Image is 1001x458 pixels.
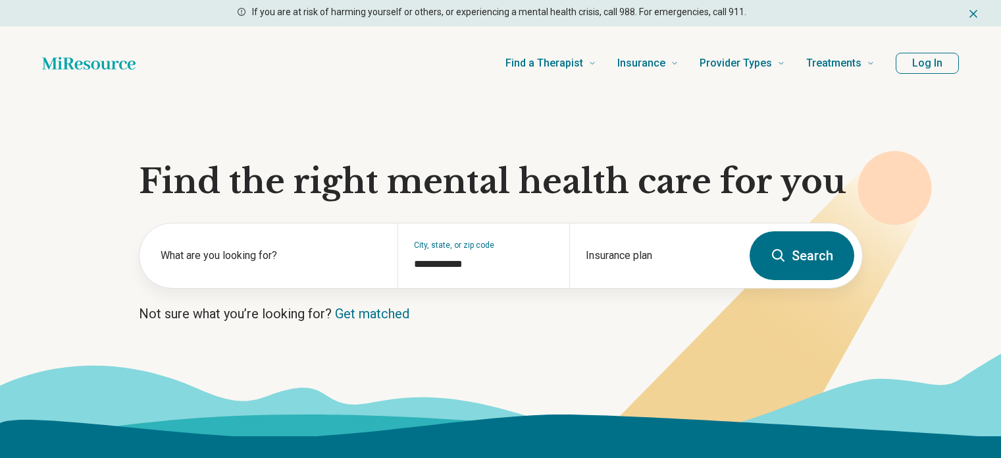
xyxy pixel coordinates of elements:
[806,37,875,90] a: Treatments
[700,54,772,72] span: Provider Types
[139,304,863,323] p: Not sure what you’re looking for?
[335,306,409,322] a: Get matched
[505,37,596,90] a: Find a Therapist
[139,162,863,202] h1: Find the right mental health care for you
[617,54,665,72] span: Insurance
[806,54,861,72] span: Treatments
[617,37,679,90] a: Insurance
[252,5,746,19] p: If you are at risk of harming yourself or others, or experiencing a mental health crisis, call 98...
[750,231,854,280] button: Search
[161,248,382,264] label: What are you looking for?
[896,53,959,74] button: Log In
[967,5,980,21] button: Dismiss
[42,50,136,76] a: Home page
[700,37,785,90] a: Provider Types
[505,54,583,72] span: Find a Therapist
